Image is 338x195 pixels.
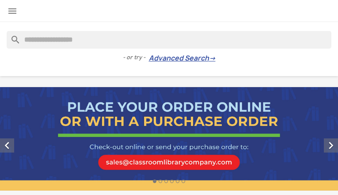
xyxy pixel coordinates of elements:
[7,31,331,49] input: Search
[324,138,338,153] i: 
[7,31,17,42] i: search
[149,54,216,63] a: Advanced Search→
[123,53,149,62] span: - or try -
[209,54,216,63] span: →
[7,6,18,16] i: 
